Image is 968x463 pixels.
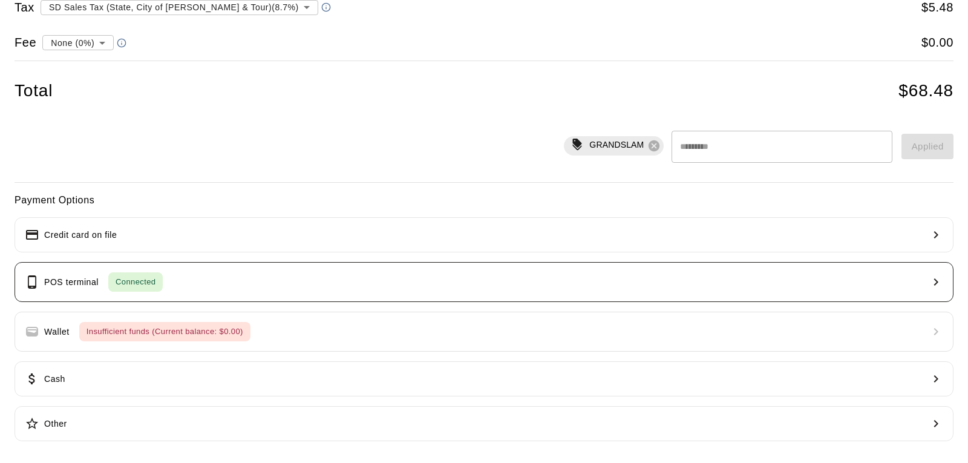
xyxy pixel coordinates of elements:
h5: $ 0.00 [921,34,953,51]
p: POS terminal [44,276,99,289]
button: Credit card on file [15,217,953,252]
div: None (0%) [42,31,114,54]
h4: Total [15,80,53,102]
button: POS terminalConnected [15,262,953,302]
button: Other [15,406,953,441]
button: Cash [15,361,953,396]
p: Other [44,418,67,430]
h6: Payment Options [15,192,953,208]
p: Cash [44,373,65,386]
h5: Fee [15,34,36,51]
p: GRANDSLAM [589,139,644,151]
span: Connected [108,275,163,289]
p: Credit card on file [44,229,117,241]
h4: $ 68.48 [898,80,953,102]
div: GRANDSLAM [564,136,664,156]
